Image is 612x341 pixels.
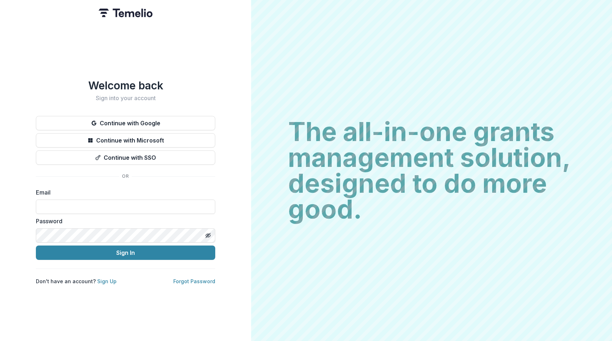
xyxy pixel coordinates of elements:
[173,278,215,284] a: Forgot Password
[36,150,215,165] button: Continue with SSO
[202,230,214,241] button: Toggle password visibility
[36,95,215,102] h2: Sign into your account
[36,277,117,285] p: Don't have an account?
[36,217,211,225] label: Password
[36,246,215,260] button: Sign In
[36,79,215,92] h1: Welcome back
[36,116,215,130] button: Continue with Google
[36,133,215,148] button: Continue with Microsoft
[36,188,211,197] label: Email
[99,9,152,17] img: Temelio
[97,278,117,284] a: Sign Up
